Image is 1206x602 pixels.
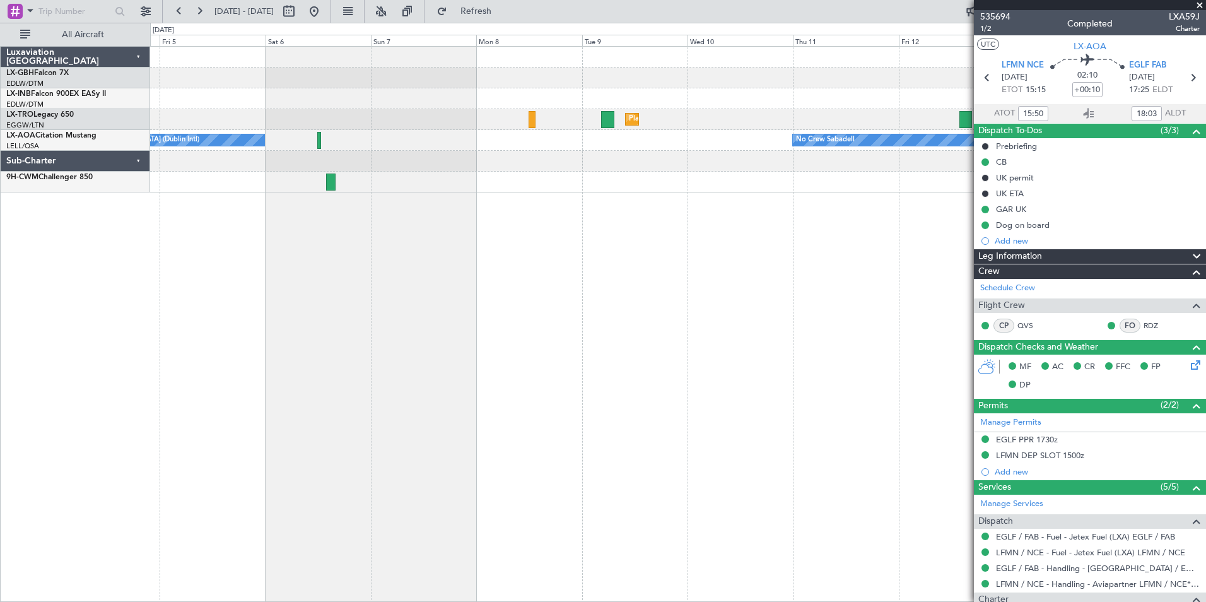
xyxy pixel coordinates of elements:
[980,10,1010,23] span: 535694
[1017,320,1046,331] a: QVS
[33,30,133,39] span: All Aircraft
[6,132,97,139] a: LX-AOACitation Mustang
[793,35,898,46] div: Thu 11
[371,35,476,46] div: Sun 7
[6,174,93,181] a: 9H-CWMChallenger 850
[980,282,1035,295] a: Schedule Crew
[996,434,1058,445] div: EGLF PPR 1730z
[1129,84,1149,97] span: 17:25
[996,156,1007,167] div: CB
[1151,361,1161,374] span: FP
[629,110,711,129] div: Planned Maint Dusseldorf
[1018,106,1048,121] input: --:--
[431,1,506,21] button: Refresh
[977,38,999,50] button: UTC
[996,172,1034,183] div: UK permit
[978,340,1098,355] span: Dispatch Checks and Weather
[796,131,855,150] div: No Crew Sabadell
[1002,71,1027,84] span: [DATE]
[6,100,44,109] a: EDLW/DTM
[450,7,503,16] span: Refresh
[978,298,1025,313] span: Flight Crew
[1152,84,1173,97] span: ELDT
[6,132,35,139] span: LX-AOA
[14,25,137,45] button: All Aircraft
[996,579,1200,589] a: LFMN / NCE - Handling - Aviapartner LFMN / NCE*****MY HANDLING****
[1132,106,1162,121] input: --:--
[582,35,688,46] div: Tue 9
[38,2,111,21] input: Trip Number
[6,141,39,151] a: LELL/QSA
[1074,40,1106,53] span: LX-AOA
[996,188,1024,199] div: UK ETA
[214,6,274,17] span: [DATE] - [DATE]
[994,107,1015,120] span: ATOT
[476,35,582,46] div: Mon 8
[1144,320,1172,331] a: RDZ
[6,90,31,98] span: LX-INB
[978,124,1042,138] span: Dispatch To-Dos
[1129,71,1155,84] span: [DATE]
[688,35,793,46] div: Wed 10
[996,547,1185,558] a: LFMN / NCE - Fuel - Jetex Fuel (LXA) LFMN / NCE
[153,25,174,36] div: [DATE]
[6,90,106,98] a: LX-INBFalcon 900EX EASy II
[1116,361,1130,374] span: FFC
[1002,84,1022,97] span: ETOT
[1161,480,1179,493] span: (5/5)
[978,514,1013,529] span: Dispatch
[1019,361,1031,374] span: MF
[1084,361,1095,374] span: CR
[980,23,1010,34] span: 1/2
[978,249,1042,264] span: Leg Information
[160,35,265,46] div: Fri 5
[996,220,1050,230] div: Dog on board
[1165,107,1186,120] span: ALDT
[980,498,1043,511] a: Manage Services
[1002,59,1044,72] span: LFMN NCE
[996,531,1175,542] a: EGLF / FAB - Fuel - Jetex Fuel (LXA) EGLF / FAB
[978,264,1000,279] span: Crew
[978,480,1011,495] span: Services
[1026,84,1046,97] span: 15:15
[993,319,1014,333] div: CP
[6,79,44,88] a: EDLW/DTM
[980,416,1041,429] a: Manage Permits
[1067,17,1113,30] div: Completed
[266,35,371,46] div: Sat 6
[996,450,1084,461] div: LFMN DEP SLOT 1500z
[1019,379,1031,392] span: DP
[899,35,1004,46] div: Fri 12
[1077,69,1098,82] span: 02:10
[995,466,1200,477] div: Add new
[1052,361,1063,374] span: AC
[6,69,34,77] span: LX-GBH
[6,111,74,119] a: LX-TROLegacy 650
[995,235,1200,246] div: Add new
[1169,23,1200,34] span: Charter
[1161,398,1179,411] span: (2/2)
[6,174,38,181] span: 9H-CWM
[1120,319,1140,333] div: FO
[996,141,1037,151] div: Prebriefing
[1169,10,1200,23] span: LXA59J
[1129,59,1166,72] span: EGLF FAB
[6,121,44,130] a: EGGW/LTN
[996,563,1200,574] a: EGLF / FAB - Handling - [GEOGRAPHIC_DATA] / EGLF / FAB
[6,111,33,119] span: LX-TRO
[6,69,69,77] a: LX-GBHFalcon 7X
[978,399,1008,413] span: Permits
[1161,124,1179,137] span: (3/3)
[996,204,1026,215] div: GAR UK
